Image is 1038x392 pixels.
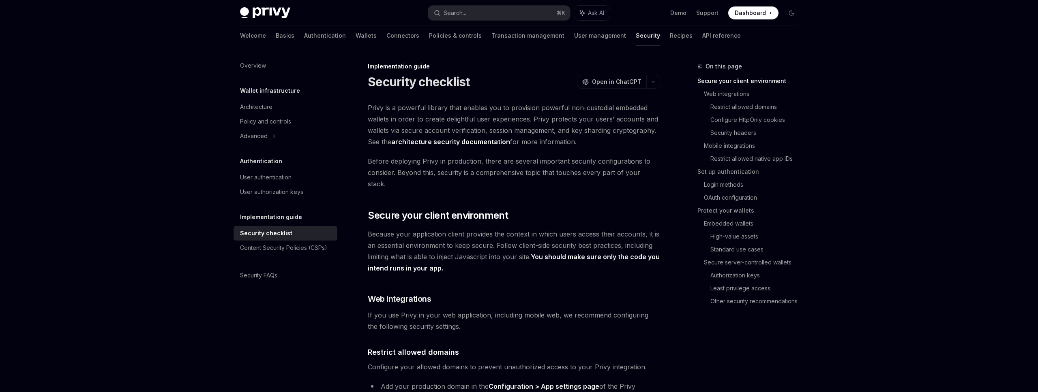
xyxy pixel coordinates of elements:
[491,26,564,45] a: Transaction management
[710,113,804,126] a: Configure HttpOnly cookies
[704,87,804,100] a: Web integrations
[785,6,798,19] button: Toggle dark mode
[704,178,804,191] a: Login methods
[368,156,660,190] span: Before deploying Privy in production, there are several important security configurations to cons...
[276,26,294,45] a: Basics
[735,9,766,17] span: Dashboard
[240,7,290,19] img: dark logo
[710,243,804,256] a: Standard use cases
[386,26,419,45] a: Connectors
[428,6,570,20] button: Search...⌘K
[710,230,804,243] a: High-value assets
[240,187,303,197] div: User authorization keys
[444,8,466,18] div: Search...
[704,191,804,204] a: OAuth configuration
[356,26,377,45] a: Wallets
[577,75,646,89] button: Open in ChatGPT
[706,62,742,71] span: On this page
[670,26,693,45] a: Recipes
[234,226,337,241] a: Security checklist
[710,126,804,139] a: Security headers
[368,228,660,274] span: Because your application client provides the context in which users access their accounts, it is ...
[240,243,327,253] div: Content Security Policies (CSPs)
[368,102,660,147] span: Privy is a powerful library that enables you to provision powerful non-custodial embedded wallets...
[368,293,431,305] span: Web integrations
[368,75,470,89] h1: Security checklist
[240,26,266,45] a: Welcome
[234,114,337,129] a: Policy and controls
[391,138,510,146] a: architecture security documentation
[710,269,804,282] a: Authorization keys
[697,204,804,217] a: Protect your wallets
[234,185,337,199] a: User authorization keys
[240,102,272,112] div: Architecture
[704,217,804,230] a: Embedded wallets
[489,382,599,391] a: Configuration > App settings page
[704,256,804,269] a: Secure server-controlled wallets
[710,100,804,113] a: Restrict allowed domains
[704,139,804,152] a: Mobile integrations
[234,241,337,255] a: Content Security Policies (CSPs)
[702,26,741,45] a: API reference
[240,61,266,70] div: Overview
[240,86,300,96] h5: Wallet infrastructure
[240,131,268,141] div: Advanced
[557,10,565,16] span: ⌘ K
[240,212,302,222] h5: Implementation guide
[670,9,686,17] a: Demo
[710,282,804,295] a: Least privilege access
[368,209,508,222] span: Secure your client environment
[240,117,291,126] div: Policy and controls
[234,58,337,73] a: Overview
[710,152,804,165] a: Restrict allowed native app IDs
[368,361,660,373] span: Configure your allowed domains to prevent unauthorized access to your Privy integration.
[368,309,660,332] span: If you use Privy in your web application, including mobile web, we recommend configuring the foll...
[697,75,804,87] a: Secure your client environment
[240,271,277,280] div: Security FAQs
[697,165,804,178] a: Set up authentication
[240,156,282,166] h5: Authentication
[368,347,459,358] span: Restrict allowed domains
[304,26,346,45] a: Authentication
[368,62,660,70] div: Implementation guide
[636,26,660,45] a: Security
[588,9,604,17] span: Ask AI
[574,26,626,45] a: User management
[574,6,610,20] button: Ask AI
[696,9,718,17] a: Support
[240,173,292,182] div: User authentication
[429,26,482,45] a: Policies & controls
[240,228,292,238] div: Security checklist
[710,295,804,308] a: Other security recommendations
[234,268,337,283] a: Security FAQs
[234,170,337,185] a: User authentication
[234,100,337,114] a: Architecture
[592,78,641,86] span: Open in ChatGPT
[728,6,778,19] a: Dashboard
